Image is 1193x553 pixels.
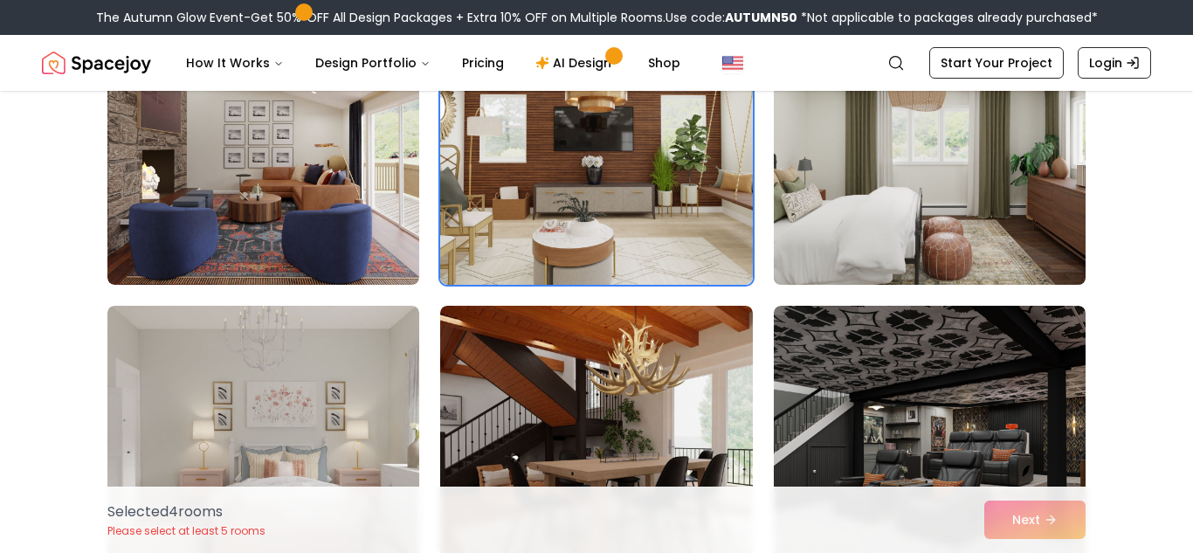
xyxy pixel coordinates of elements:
[725,9,797,26] b: AUTUMN50
[797,9,1098,26] span: *Not applicable to packages already purchased*
[172,45,694,80] nav: Main
[107,524,265,538] p: Please select at least 5 rooms
[42,45,151,80] a: Spacejoy
[42,45,151,80] img: Spacejoy Logo
[107,501,265,522] p: Selected 4 room s
[929,47,1064,79] a: Start Your Project
[1078,47,1151,79] a: Login
[172,45,298,80] button: How It Works
[722,52,743,73] img: United States
[521,45,631,80] a: AI Design
[42,35,1151,91] nav: Global
[665,9,797,26] span: Use code:
[96,9,1098,26] div: The Autumn Glow Event-Get 50% OFF All Design Packages + Extra 10% OFF on Multiple Rooms.
[440,5,752,285] img: Room room-11
[107,5,419,285] img: Room room-10
[448,45,518,80] a: Pricing
[301,45,445,80] button: Design Portfolio
[634,45,694,80] a: Shop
